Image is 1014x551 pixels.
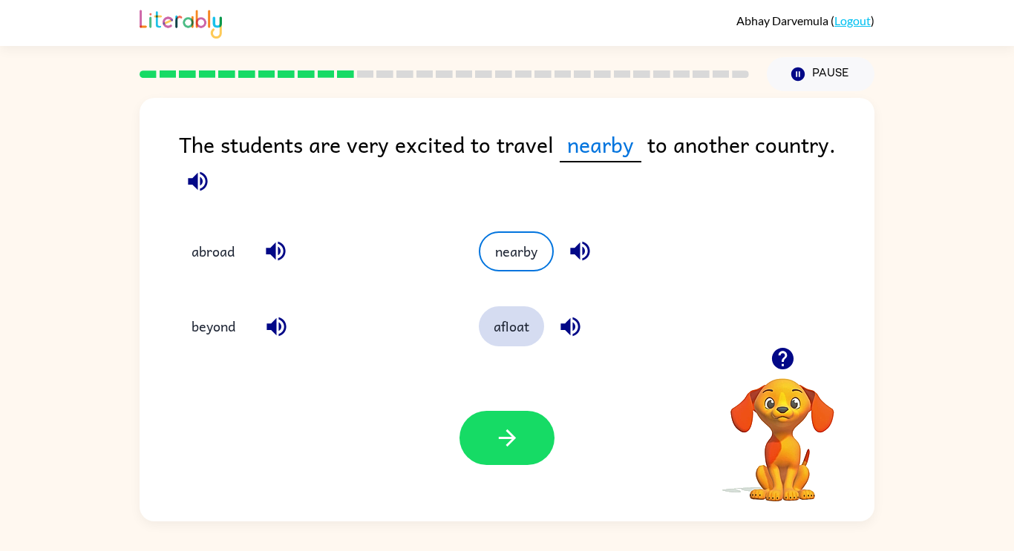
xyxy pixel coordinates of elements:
button: afloat [479,306,544,346]
button: nearby [479,231,554,271]
button: beyond [177,306,250,346]
button: abroad [177,231,249,271]
span: nearby [560,128,641,162]
div: ( ) [736,13,874,27]
div: The students are very excited to travel to another country. [179,128,874,202]
button: Pause [767,57,874,91]
a: Logout [834,13,871,27]
img: Literably [140,6,222,39]
span: Abhay Darvemula [736,13,831,27]
video: Your browser must support playing .mp4 files to use Literably. Please try using another browser. [708,355,857,504]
